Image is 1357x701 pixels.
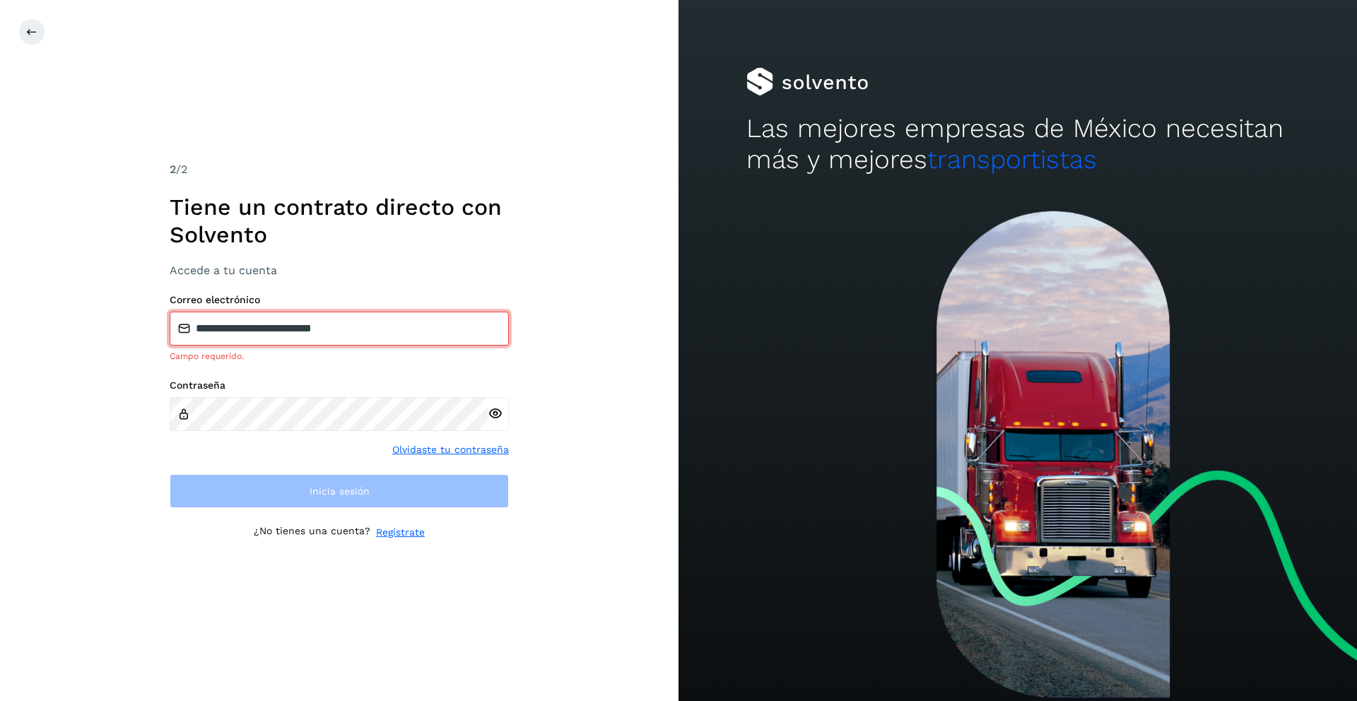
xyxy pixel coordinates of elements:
[310,486,370,496] span: Inicia sesión
[927,144,1097,175] span: transportistas
[392,442,509,457] a: Olvidaste tu contraseña
[170,161,509,178] div: /2
[254,525,370,540] p: ¿No tienes una cuenta?
[376,525,425,540] a: Regístrate
[170,350,509,363] div: Campo requerido.
[170,474,509,508] button: Inicia sesión
[746,113,1289,176] h2: Las mejores empresas de México necesitan más y mejores
[170,163,176,176] span: 2
[170,264,509,277] h3: Accede a tu cuenta
[170,194,509,248] h1: Tiene un contrato directo con Solvento
[170,379,509,391] label: Contraseña
[170,294,509,306] label: Correo electrónico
